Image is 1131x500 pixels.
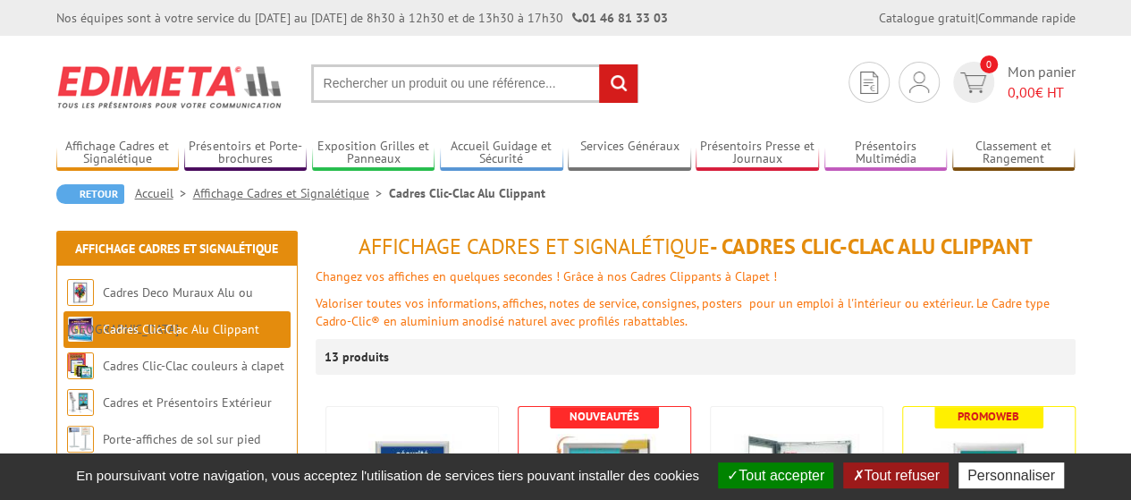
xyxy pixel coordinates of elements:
a: Affichage Cadres et Signalétique [193,185,389,201]
a: Accueil [135,185,193,201]
span: Affichage Cadres et Signalétique [359,233,710,260]
b: Promoweb [958,409,1019,424]
li: Cadres Clic-Clac Alu Clippant [389,184,545,202]
button: Tout refuser [843,462,948,488]
span: En poursuivant votre navigation, vous acceptez l'utilisation de services tiers pouvant installer ... [67,468,708,483]
a: Présentoirs Presse et Journaux [696,139,819,168]
img: Cadres et Présentoirs Extérieur [67,389,94,416]
h1: - Cadres Clic-Clac Alu Clippant [316,235,1076,258]
a: Cadres Clic-Clac couleurs à clapet [103,358,284,374]
span: 0 [980,55,998,73]
font: Valoriser toutes vos informations, affiches, notes de service, consignes, posters pour un emploi ... [316,295,1050,329]
strong: 01 46 81 33 03 [572,10,668,26]
a: Cadres et Présentoirs Extérieur [103,394,272,411]
a: Cadres Deco Muraux Alu ou [GEOGRAPHIC_DATA] [67,284,253,337]
a: Affichage Cadres et Signalétique [75,241,278,257]
a: devis rapide 0 Mon panier 0,00€ HT [949,62,1076,103]
p: 13 produits [325,339,392,375]
span: Mon panier [1008,62,1076,103]
a: Exposition Grilles et Panneaux [312,139,435,168]
a: Commande rapide [978,10,1076,26]
a: Présentoirs Multimédia [824,139,948,168]
img: Cadres Deco Muraux Alu ou Bois [67,279,94,306]
div: | [879,9,1076,27]
a: Catalogue gratuit [879,10,975,26]
input: rechercher [599,64,637,103]
button: Personnaliser (fenêtre modale) [958,462,1064,488]
b: Nouveautés [570,409,639,424]
a: Accueil Guidage et Sécurité [440,139,563,168]
button: Tout accepter [718,462,833,488]
div: Nos équipes sont à votre service du [DATE] au [DATE] de 8h30 à 12h30 et de 13h30 à 17h30 [56,9,668,27]
input: Rechercher un produit ou une référence... [311,64,638,103]
img: Edimeta [56,54,284,120]
img: devis rapide [860,72,878,94]
img: Cadres Clic-Clac couleurs à clapet [67,352,94,379]
span: € HT [1008,82,1076,103]
span: 0,00 [1008,83,1035,101]
a: Présentoirs et Porte-brochures [184,139,308,168]
a: Services Généraux [568,139,691,168]
img: devis rapide [909,72,929,93]
img: Porte-affiches de sol sur pied [67,426,94,453]
font: Changez vos affiches en quelques secondes ! Grâce à nos Cadres Clippants à Clapet ! [316,268,777,284]
a: Porte-affiches de sol sur pied [103,431,260,447]
a: Affichage Cadres et Signalétique [56,139,180,168]
a: Retour [56,184,124,204]
a: Cadres Clic-Clac Alu Clippant [103,321,259,337]
img: devis rapide [960,72,986,93]
a: Classement et Rangement [952,139,1076,168]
